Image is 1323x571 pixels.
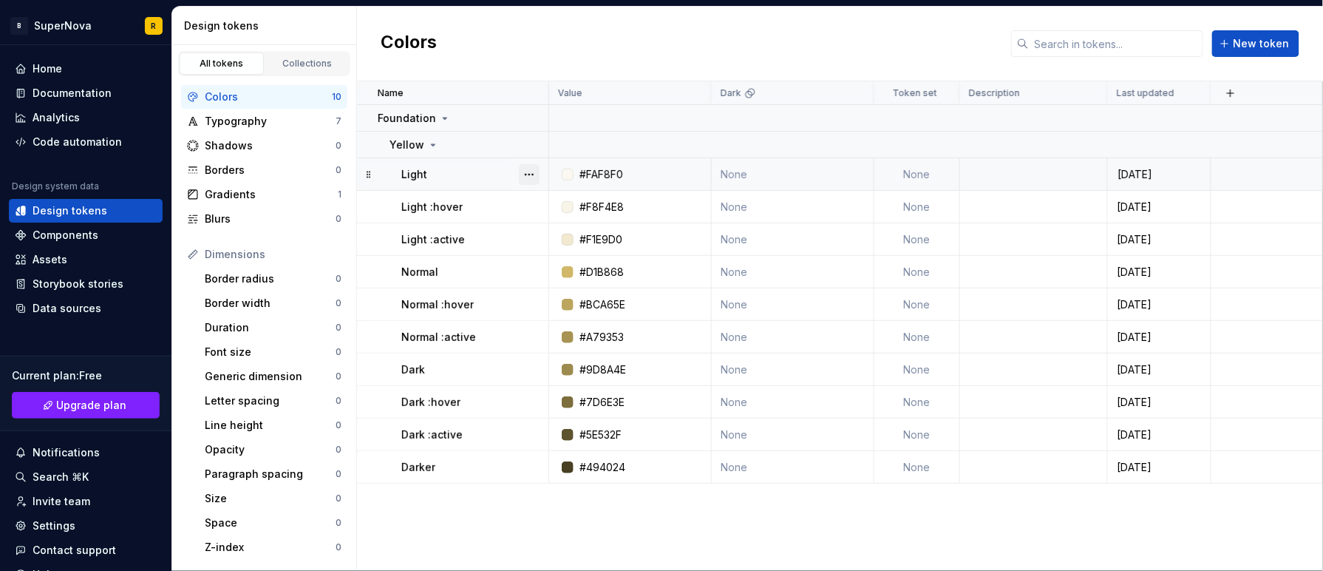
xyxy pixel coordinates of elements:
a: Generic dimension0 [199,365,347,388]
td: None [874,321,960,354]
td: None [874,158,960,191]
input: Search in tokens... [1029,30,1203,57]
a: Home [9,57,163,81]
div: Current plan : Free [12,368,160,383]
div: Letter spacing [205,393,336,408]
div: [DATE] [1109,428,1210,442]
div: Opacity [205,442,336,457]
div: 0 [336,164,341,176]
a: Line height0 [199,413,347,437]
div: [DATE] [1109,265,1210,280]
div: Size [205,491,336,506]
a: Assets [9,248,163,271]
a: Settings [9,514,163,538]
td: None [712,354,874,386]
a: Border radius0 [199,267,347,291]
div: 10 [332,91,341,103]
div: Z-index [205,540,336,555]
p: Dark [401,362,425,377]
p: Light [401,167,427,182]
p: Name [378,87,404,99]
div: Space [205,516,336,530]
button: New token [1212,30,1299,57]
div: Documentation [33,86,112,101]
a: Z-index0 [199,535,347,559]
a: Invite team [9,490,163,513]
p: Foundation [378,111,436,126]
div: [DATE] [1109,395,1210,410]
div: #7D6E3E [579,395,625,410]
span: New token [1234,36,1290,51]
a: Duration0 [199,316,347,339]
div: 0 [336,541,341,553]
button: Contact support [9,538,163,562]
p: Light :hover [401,200,463,214]
td: None [712,191,874,223]
p: Dark :hover [401,395,460,410]
a: Size0 [199,487,347,510]
div: 0 [336,273,341,285]
a: Opacity0 [199,438,347,462]
button: BSuperNovaR [3,10,169,41]
div: R [152,20,157,32]
a: Upgrade plan [12,392,160,419]
div: Generic dimension [205,369,336,384]
div: SuperNova [34,18,92,33]
div: 0 [336,419,341,431]
td: None [712,256,874,288]
a: Documentation [9,81,163,105]
p: Dark :active [401,428,463,442]
div: Dimensions [205,247,341,262]
div: Notifications [33,445,100,460]
td: None [712,451,874,484]
p: Description [969,87,1020,99]
td: None [712,386,874,419]
div: #5E532F [579,428,622,442]
div: Gradients [205,187,338,202]
div: #9D8A4E [579,362,626,377]
td: None [874,451,960,484]
span: Upgrade plan [57,398,127,413]
div: [DATE] [1109,362,1210,377]
a: Storybook stories [9,272,163,296]
div: #BCA65E [579,297,625,312]
button: Search ⌘K [9,465,163,489]
div: Settings [33,518,75,533]
div: 0 [336,297,341,309]
a: Data sources [9,297,163,320]
div: [DATE] [1109,200,1210,214]
div: Typography [205,114,336,129]
div: 0 [336,213,341,225]
div: Data sources [33,301,101,316]
a: Shadows0 [181,134,347,158]
p: Yellow [390,138,424,152]
div: Line height [205,418,336,433]
div: Storybook stories [33,277,123,291]
h2: Colors [381,30,437,57]
td: None [874,256,960,288]
p: Light :active [401,232,465,247]
div: Duration [205,320,336,335]
a: Paragraph spacing0 [199,462,347,486]
a: Analytics [9,106,163,129]
div: 7 [336,115,341,127]
div: 0 [336,371,341,382]
td: None [874,191,960,223]
div: [DATE] [1109,297,1210,312]
div: Design tokens [33,203,107,218]
td: None [874,288,960,321]
div: Code automation [33,135,122,149]
div: Border radius [205,271,336,286]
div: #494024 [579,460,625,475]
div: [DATE] [1109,460,1210,475]
a: Components [9,223,163,247]
div: #A79353 [579,330,624,345]
div: Font size [205,345,336,359]
div: 0 [336,468,341,480]
a: Code automation [9,130,163,154]
p: Normal :hover [401,297,474,312]
td: None [712,321,874,354]
a: Font size0 [199,340,347,364]
td: None [874,419,960,451]
div: 0 [336,517,341,529]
